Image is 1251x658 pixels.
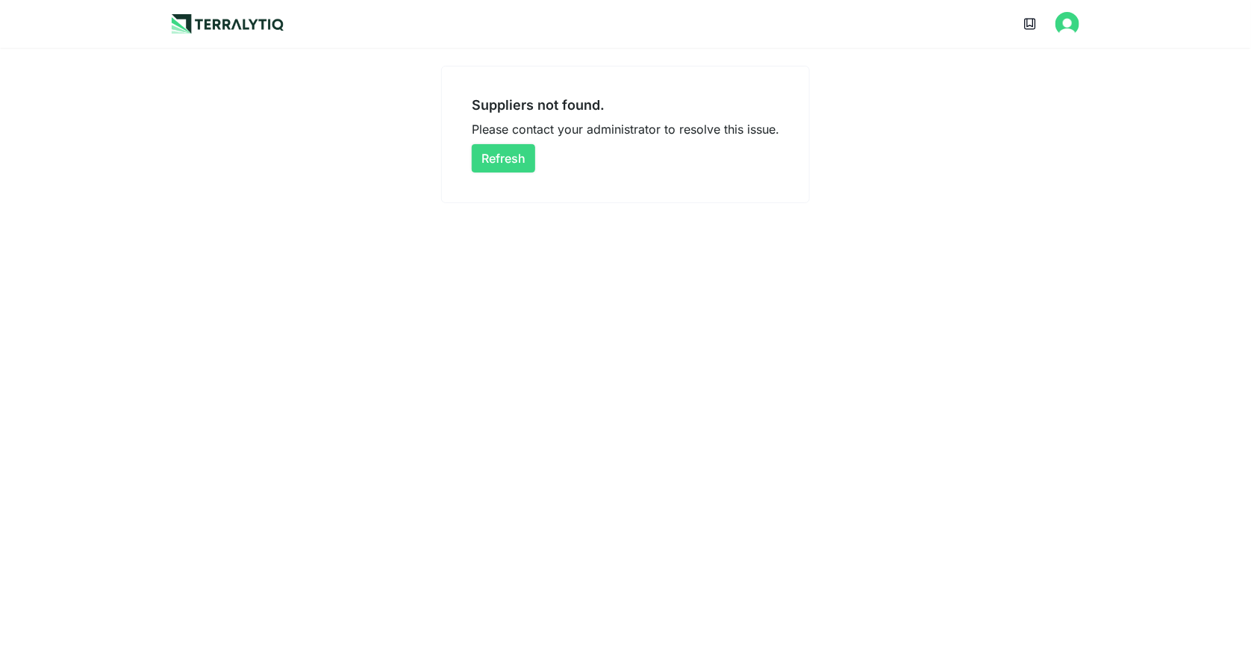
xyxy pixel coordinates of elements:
[472,96,605,114] div: Suppliers not found.
[1055,12,1079,36] img: EMS - Louis Chen
[1055,12,1079,36] button: Open user button
[472,120,779,138] div: Please contact your administrator to resolve this issue.
[172,14,284,34] img: Logo
[472,144,535,173] button: Refresh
